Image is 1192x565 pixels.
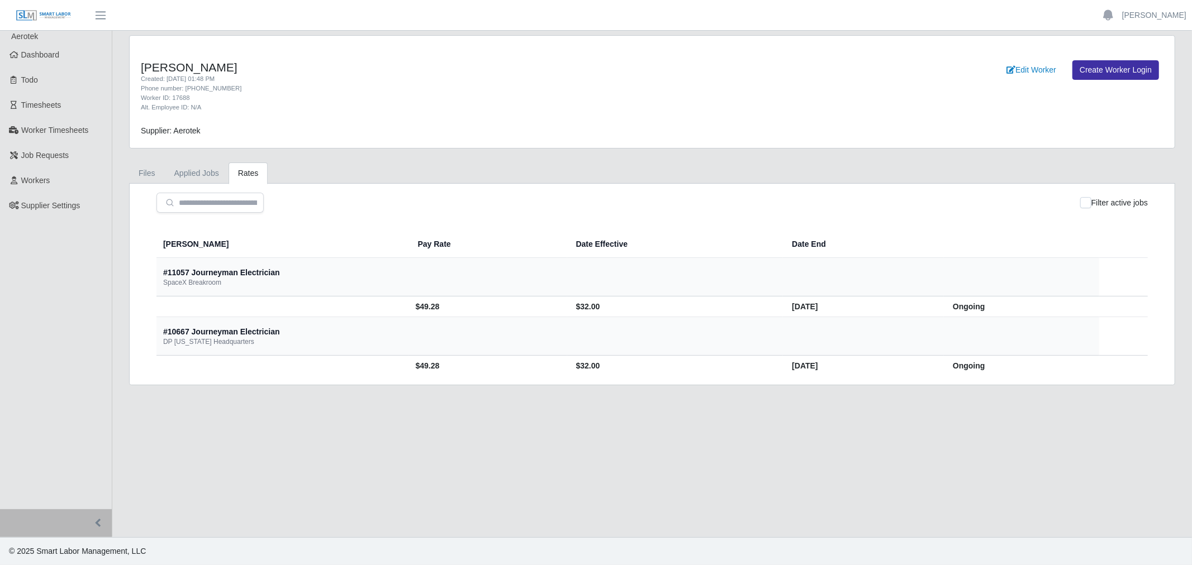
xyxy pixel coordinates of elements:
a: Rates [229,162,268,184]
div: SpaceX Breakroom [163,278,221,287]
span: Workers [21,176,50,185]
a: Applied Jobs [165,162,229,184]
span: Job Requests [21,151,69,160]
td: Ongoing [944,356,1099,376]
div: #11057 Journeyman Electrician [163,267,280,278]
span: Todo [21,75,38,84]
div: Filter active jobs [1080,193,1148,213]
td: [DATE] [783,296,944,317]
span: Dashboard [21,50,60,59]
a: Edit Worker [999,60,1063,80]
th: Pay Rate [409,231,567,258]
span: Supplier Settings [21,201,80,210]
td: $49.28 [409,356,567,376]
div: Phone number: [PHONE_NUMBER] [141,84,730,93]
a: Files [129,162,165,184]
a: [PERSON_NAME] [1122,9,1186,21]
span: © 2025 Smart Labor Management, LLC [9,547,146,556]
span: Timesheets [21,100,61,109]
span: Aerotek [11,32,38,41]
td: Ongoing [944,296,1099,317]
td: $32.00 [567,296,783,317]
td: $32.00 [567,356,783,376]
img: SLM Logo [16,9,72,22]
div: DP [US_STATE] Headquarters [163,337,254,346]
div: Created: [DATE] 01:48 PM [141,74,730,84]
a: Create Worker Login [1072,60,1159,80]
span: Worker Timesheets [21,126,88,135]
div: Worker ID: 17688 [141,93,730,103]
div: Alt. Employee ID: N/A [141,103,730,112]
th: [PERSON_NAME] [156,231,409,258]
span: Supplier: Aerotek [141,126,201,135]
div: #10667 Journeyman Electrician [163,326,280,337]
h4: [PERSON_NAME] [141,60,730,74]
th: Date Effective [567,231,783,258]
th: Date End [783,231,944,258]
td: $49.28 [409,296,567,317]
td: [DATE] [783,356,944,376]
